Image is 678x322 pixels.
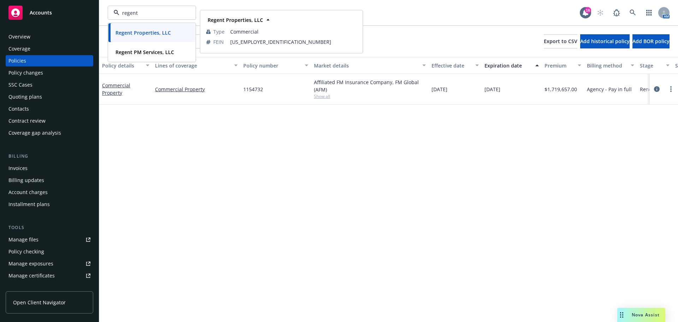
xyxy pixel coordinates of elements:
button: Billing method [584,57,637,74]
div: Policy checking [8,246,44,257]
div: Account charges [8,187,48,198]
button: Market details [311,57,429,74]
button: Policy number [240,57,311,74]
span: FEIN [213,38,224,46]
button: Effective date [429,57,482,74]
div: Manage exposures [8,258,53,269]
div: Policy changes [8,67,43,78]
span: Export to CSV [544,38,577,45]
span: Open Client Navigator [13,299,66,306]
div: Contacts [8,103,29,115]
a: SSC Cases [6,79,93,90]
button: Stage [637,57,672,74]
div: Quoting plans [8,91,42,103]
div: Manage files [8,234,38,245]
div: Manage claims [8,282,44,293]
div: 16 [585,7,591,13]
a: Manage files [6,234,93,245]
strong: Regent Properties, LLC [115,29,171,36]
div: Lines of coverage [155,62,230,69]
div: Billing updates [8,175,44,186]
span: Agency - Pay in full [587,86,632,93]
a: Report a Bug [609,6,624,20]
a: Policies [6,55,93,66]
a: Coverage gap analysis [6,127,93,139]
span: Show all [314,93,426,99]
div: Policy number [243,62,301,69]
input: Filter by keyword [119,9,182,17]
a: Contacts [6,103,93,115]
a: Policy checking [6,246,93,257]
button: Add historical policy [580,34,630,48]
button: Lines of coverage [152,57,240,74]
span: [DATE] [432,86,447,93]
div: Effective date [432,62,471,69]
strong: Regent PM Services, LLC [115,49,174,55]
button: Export to CSV [544,34,577,48]
a: Commercial Property [155,86,238,93]
span: Commercial [230,28,357,35]
a: Manage exposures [6,258,93,269]
div: Manage certificates [8,270,55,281]
a: Start snowing [593,6,607,20]
div: Coverage [8,43,30,54]
a: Contract review [6,115,93,127]
a: Coverage [6,43,93,54]
a: Overview [6,31,93,42]
div: Affiliated FM Insurance Company, FM Global (AFM) [314,78,426,93]
span: Type [213,28,225,35]
span: $1,719,657.00 [545,86,577,93]
div: Tools [6,224,93,231]
a: Account charges [6,187,93,198]
div: Stage [640,62,662,69]
div: Overview [8,31,30,42]
span: [DATE] [484,86,500,93]
button: Add BOR policy [632,34,670,48]
div: Billing method [587,62,626,69]
span: Nova Assist [632,312,660,318]
a: Quoting plans [6,91,93,103]
span: Renewal [640,86,660,93]
a: circleInformation [653,85,661,93]
div: Coverage gap analysis [8,127,61,139]
div: Market details [314,62,418,69]
a: Switch app [642,6,656,20]
button: Premium [542,57,584,74]
a: Billing updates [6,175,93,186]
div: Drag to move [617,308,626,322]
div: Expiration date [484,62,531,69]
a: Manage claims [6,282,93,293]
a: Policy changes [6,67,93,78]
a: Search [626,6,640,20]
strong: Regent Properties, LLC [208,17,263,23]
div: Policies [8,55,26,66]
div: Billing [6,153,93,160]
div: Contract review [8,115,46,127]
span: Add BOR policy [632,38,670,45]
a: Invoices [6,163,93,174]
div: Installment plans [8,199,50,210]
div: Premium [545,62,573,69]
button: Expiration date [482,57,542,74]
span: Accounts [30,10,52,16]
a: Installment plans [6,199,93,210]
a: Accounts [6,3,93,23]
div: Invoices [8,163,28,174]
span: Add historical policy [580,38,630,45]
a: Commercial Property [102,82,130,96]
a: Manage certificates [6,270,93,281]
button: Policy details [99,57,152,74]
div: Policy details [102,62,142,69]
button: Nova Assist [617,308,665,322]
span: [US_EMPLOYER_IDENTIFICATION_NUMBER] [230,38,357,46]
a: more [667,85,675,93]
div: SSC Cases [8,79,32,90]
span: 1154732 [243,86,263,93]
